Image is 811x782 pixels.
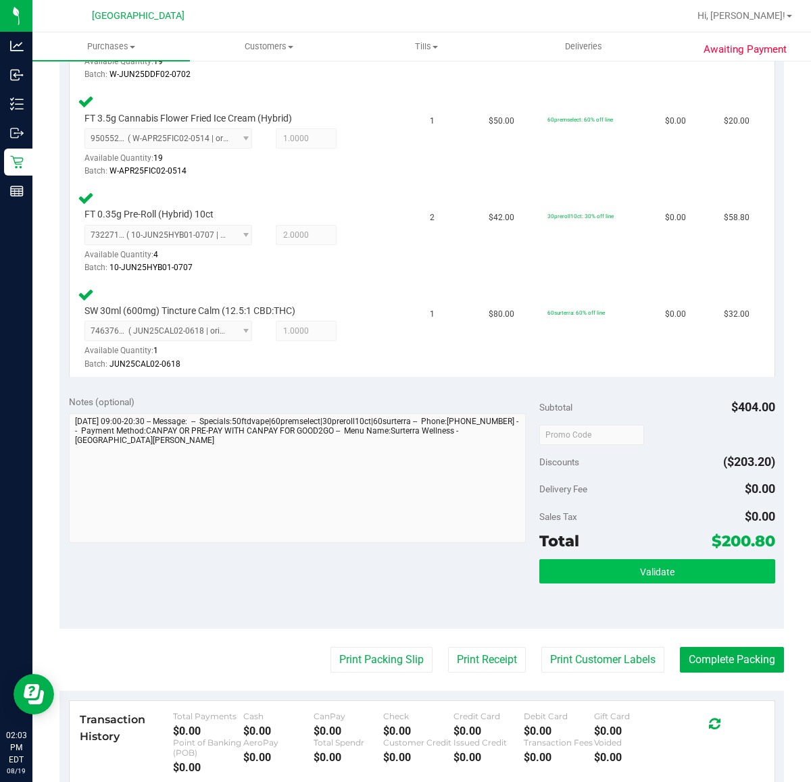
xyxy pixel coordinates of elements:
span: Hi, [PERSON_NAME]! [697,10,785,21]
div: AeroPay [243,737,314,748]
span: Delivery Fee [539,484,587,494]
button: Complete Packing [680,647,784,673]
iframe: Resource center [14,674,54,714]
div: Issued Credit [453,737,524,748]
span: Batch: [84,70,107,79]
span: Discounts [539,450,579,474]
span: 4 [153,250,158,259]
span: $200.80 [712,531,775,550]
div: $0.00 [524,725,594,737]
div: $0.00 [453,751,524,764]
span: SW 30ml (600mg) Tincture Calm (12.5:1 CBD:THC) [84,305,295,317]
span: 1 [153,346,158,355]
span: Awaiting Payment [704,42,787,57]
div: Point of Banking (POB) [173,737,243,758]
button: Print Packing Slip [330,647,433,673]
inline-svg: Analytics [10,39,24,53]
div: $0.00 [453,725,524,737]
span: $0.00 [665,211,686,224]
div: Transaction Fees [524,737,594,748]
div: CanPay [314,711,384,721]
span: Batch: [84,263,107,272]
span: W-JUN25DDF02-0702 [109,70,191,79]
div: Available Quantity: [84,149,261,175]
div: $0.00 [314,725,384,737]
span: 19 [153,57,163,66]
div: $0.00 [383,751,453,764]
span: $58.80 [724,211,749,224]
div: Available Quantity: [84,245,261,271]
div: $0.00 [594,751,664,764]
div: Available Quantity: [84,52,261,78]
div: $0.00 [173,761,243,774]
span: 19 [153,153,163,163]
span: $20.00 [724,115,749,128]
div: $0.00 [173,725,243,737]
a: Purchases [32,32,190,61]
inline-svg: Inbound [10,68,24,82]
span: Deliveries [547,41,620,53]
span: JUN25CAL02-0618 [109,359,180,369]
span: $0.00 [745,509,775,523]
div: Total Spendr [314,737,384,748]
span: 60premselect: 60% off line [547,116,613,123]
span: Batch: [84,359,107,369]
div: $0.00 [243,725,314,737]
span: Purchases [32,41,190,53]
div: $0.00 [383,725,453,737]
span: Total [539,531,579,550]
span: $50.00 [489,115,514,128]
span: 1 [430,308,435,321]
div: Available Quantity: [84,341,261,367]
span: $80.00 [489,308,514,321]
span: $0.00 [665,308,686,321]
p: 02:03 PM EDT [6,729,26,766]
span: $0.00 [745,481,775,496]
span: [GEOGRAPHIC_DATA] [92,10,185,22]
div: $0.00 [524,751,594,764]
button: Print Receipt [448,647,526,673]
span: 30preroll10ct: 30% off line [547,213,614,219]
inline-svg: Outbound [10,126,24,140]
div: Check [383,711,453,721]
a: Deliveries [505,32,662,61]
div: Voided [594,737,664,748]
div: Credit Card [453,711,524,721]
input: Promo Code [539,425,644,445]
span: 2 [430,211,435,224]
div: $0.00 [594,725,664,737]
div: Gift Card [594,711,664,721]
span: 10-JUN25HYB01-0707 [109,263,193,272]
span: $32.00 [724,308,749,321]
div: $0.00 [314,751,384,764]
span: $404.00 [731,400,775,414]
span: Customers [191,41,347,53]
span: 1 [430,115,435,128]
button: Validate [539,559,775,583]
span: 60surterra: 60% off line [547,309,605,316]
span: $42.00 [489,211,514,224]
span: $0.00 [665,115,686,128]
div: $0.00 [243,751,314,764]
span: W-APR25FIC02-0514 [109,166,187,176]
span: Subtotal [539,402,572,413]
span: Tills [348,41,504,53]
span: ($203.20) [723,454,775,469]
span: Notes (optional) [69,396,134,407]
a: Customers [190,32,347,61]
div: Debit Card [524,711,594,721]
inline-svg: Retail [10,155,24,169]
a: Tills [347,32,505,61]
inline-svg: Reports [10,184,24,198]
p: 08/19 [6,766,26,776]
span: Sales Tax [539,511,577,522]
span: Validate [640,567,674,577]
span: FT 3.5g Cannabis Flower Fried Ice Cream (Hybrid) [84,112,292,125]
div: Total Payments [173,711,243,721]
span: FT 0.35g Pre-Roll (Hybrid) 10ct [84,208,214,221]
button: Print Customer Labels [541,647,664,673]
inline-svg: Inventory [10,97,24,111]
div: Customer Credit [383,737,453,748]
span: Batch: [84,166,107,176]
div: Cash [243,711,314,721]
